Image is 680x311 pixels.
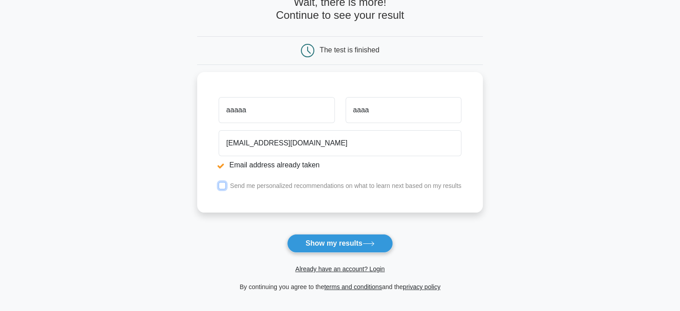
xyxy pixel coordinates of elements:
[230,182,461,189] label: Send me personalized recommendations on what to learn next based on my results
[192,281,488,292] div: By continuing you agree to the and the
[219,130,461,156] input: Email
[219,160,461,170] li: Email address already taken
[295,265,384,273] a: Already have an account? Login
[219,97,334,123] input: First name
[320,46,379,54] div: The test is finished
[346,97,461,123] input: Last name
[287,234,393,253] button: Show my results
[403,283,440,290] a: privacy policy
[324,283,382,290] a: terms and conditions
